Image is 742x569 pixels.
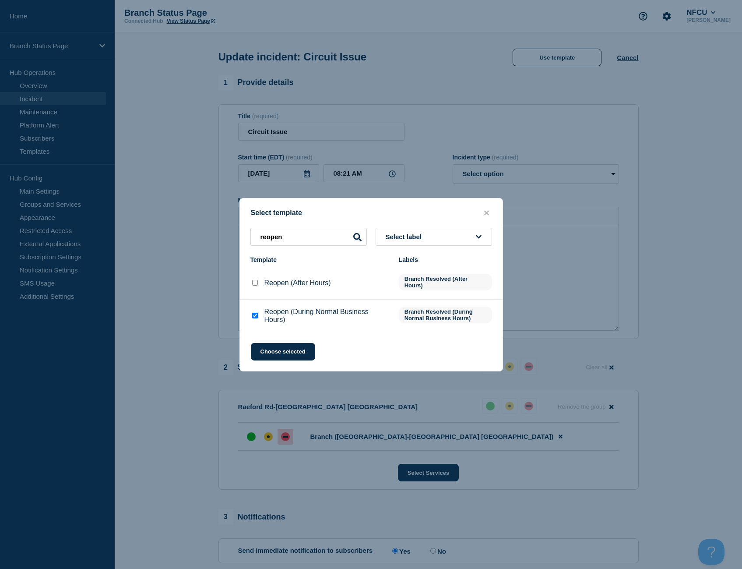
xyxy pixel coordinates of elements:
[399,307,492,323] span: Branch Resolved (During Normal Business Hours)
[264,279,331,287] p: Reopen (After Hours)
[252,280,258,286] input: Reopen (After Hours) checkbox
[252,313,258,318] input: Reopen (During Normal Business Hours) checkbox
[376,228,492,246] button: Select label
[264,308,390,324] p: Reopen (During Normal Business Hours)
[240,209,503,217] div: Select template
[399,256,492,263] div: Labels
[250,228,367,246] input: Search templates & labels
[482,209,492,217] button: close button
[251,343,315,360] button: Choose selected
[399,274,492,290] span: Branch Resolved (After Hours)
[386,233,426,240] span: Select label
[250,256,390,263] div: Template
